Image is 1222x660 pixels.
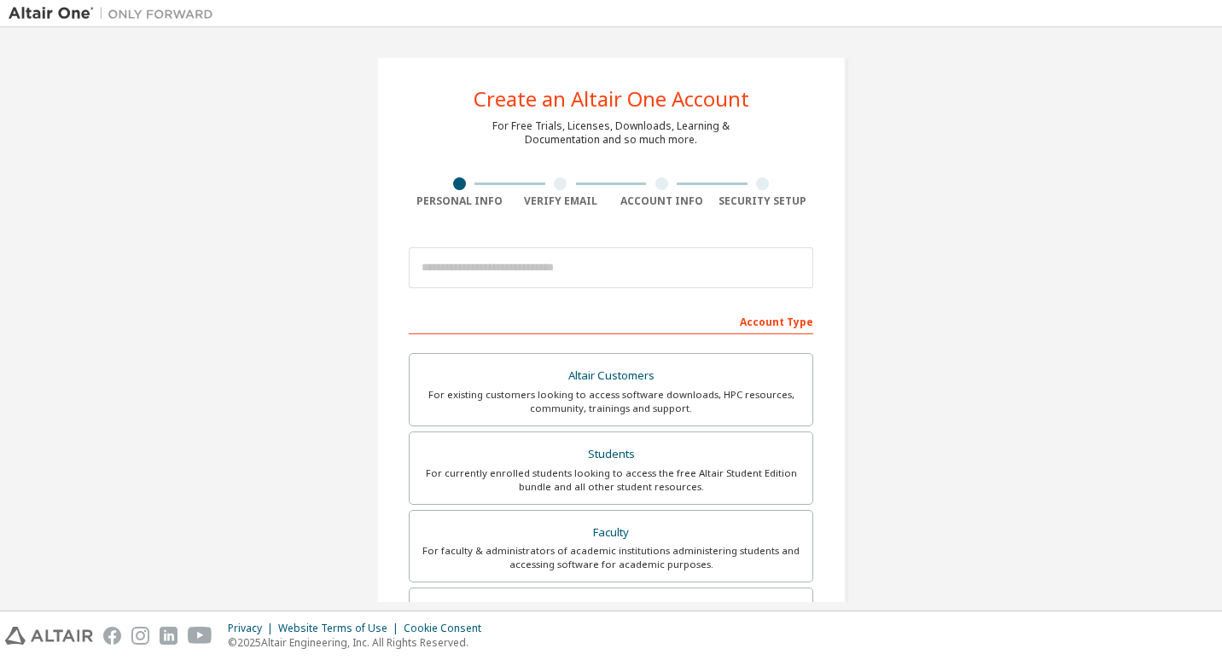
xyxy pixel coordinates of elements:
div: Students [420,443,802,466]
div: Website Terms of Use [278,622,404,635]
div: Account Type [409,307,813,334]
img: youtube.svg [188,627,212,645]
div: Security Setup [713,194,814,208]
div: Account Info [611,194,713,208]
div: Create an Altair One Account [474,89,749,109]
div: For faculty & administrators of academic institutions administering students and accessing softwa... [420,544,802,571]
div: For currently enrolled students looking to access the free Altair Student Edition bundle and all ... [420,466,802,494]
div: Everyone else [420,599,802,622]
img: linkedin.svg [160,627,177,645]
div: For Free Trials, Licenses, Downloads, Learning & Documentation and so much more. [492,119,730,147]
img: facebook.svg [103,627,121,645]
div: Personal Info [409,194,510,208]
div: Faculty [420,521,802,545]
img: Altair One [9,5,222,22]
div: For existing customers looking to access software downloads, HPC resources, community, trainings ... [420,388,802,415]
img: instagram.svg [131,627,149,645]
div: Verify Email [510,194,612,208]
div: Altair Customers [420,364,802,388]
img: altair_logo.svg [5,627,93,645]
div: Cookie Consent [404,622,492,635]
div: Privacy [228,622,278,635]
p: © 2025 Altair Engineering, Inc. All Rights Reserved. [228,635,492,650]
